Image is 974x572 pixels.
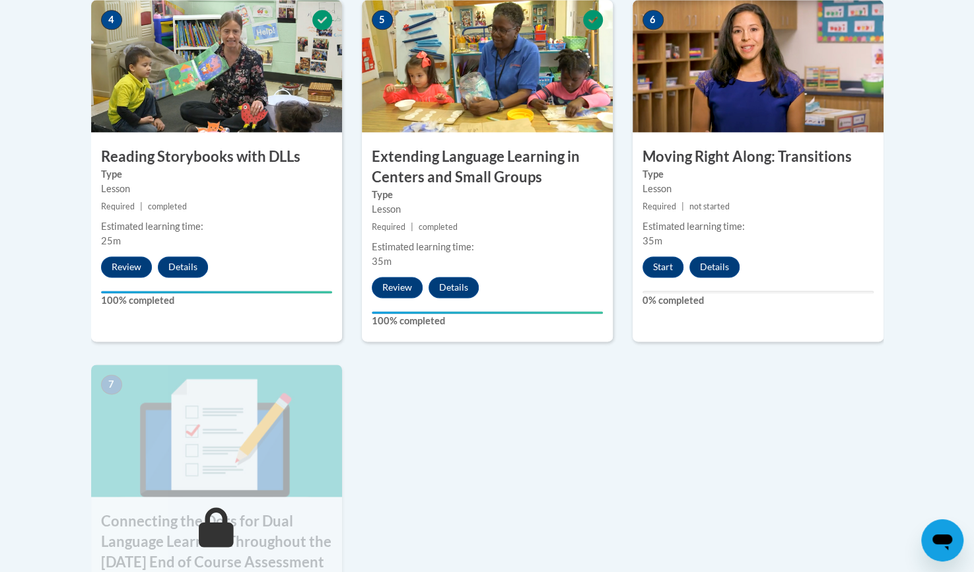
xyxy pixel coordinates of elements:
label: 100% completed [372,314,603,328]
div: Estimated learning time: [101,219,332,234]
span: completed [148,201,187,211]
label: 100% completed [101,293,332,308]
label: Type [372,188,603,202]
span: not started [689,201,730,211]
div: Lesson [643,182,874,196]
span: 6 [643,10,664,30]
span: Required [643,201,676,211]
div: Your progress [372,311,603,314]
iframe: Button to launch messaging window [921,519,963,561]
label: 0% completed [643,293,874,308]
button: Details [689,256,740,277]
label: Type [101,167,332,182]
h3: Extending Language Learning in Centers and Small Groups [362,147,613,188]
label: Type [643,167,874,182]
span: Required [372,222,405,232]
span: 5 [372,10,393,30]
span: completed [419,222,458,232]
h3: Moving Right Along: Transitions [633,147,884,167]
img: Course Image [91,365,342,497]
div: Lesson [372,202,603,217]
button: Details [429,277,479,298]
span: 35m [372,256,392,267]
span: | [681,201,684,211]
h3: Connecting the Dots for Dual Language Learners Throughout the [DATE] End of Course Assessment [91,511,342,572]
div: Estimated learning time: [372,240,603,254]
div: Estimated learning time: [643,219,874,234]
span: Required [101,201,135,211]
button: Review [372,277,423,298]
span: | [140,201,143,211]
div: Your progress [101,291,332,293]
button: Review [101,256,152,277]
button: Details [158,256,208,277]
span: | [411,222,413,232]
h3: Reading Storybooks with DLLs [91,147,342,167]
span: 4 [101,10,122,30]
span: 25m [101,235,121,246]
button: Start [643,256,683,277]
div: Lesson [101,182,332,196]
span: 7 [101,375,122,394]
span: 35m [643,235,662,246]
